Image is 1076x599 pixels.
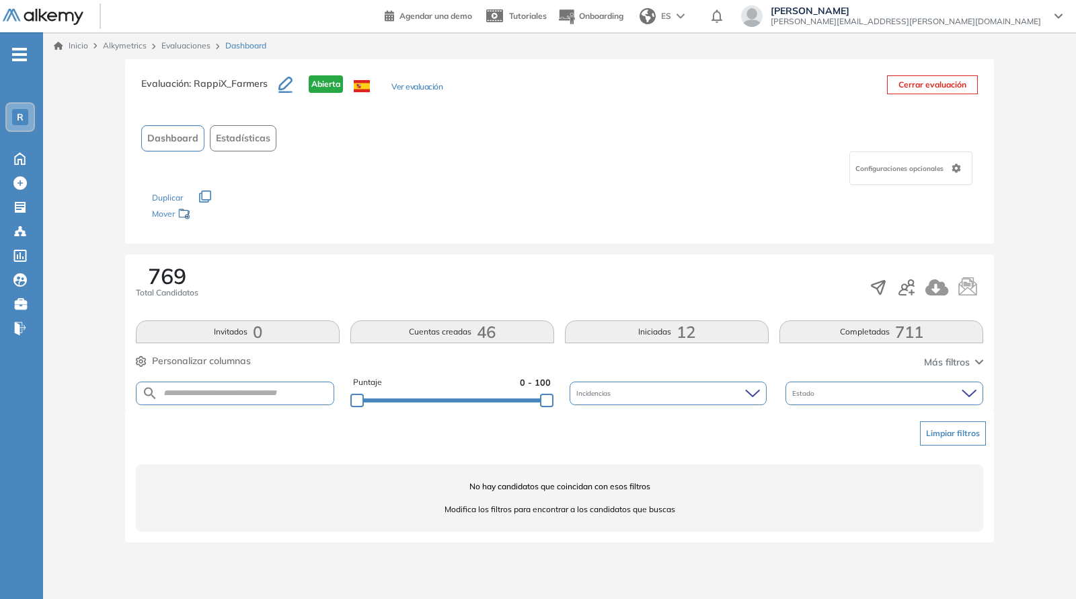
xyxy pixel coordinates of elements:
span: Más filtros [924,355,970,369]
span: Incidencias [576,388,613,398]
a: Evaluaciones [161,40,210,50]
span: Estado [792,388,817,398]
button: Invitados0 [136,320,340,343]
span: Configuraciones opcionales [855,164,946,174]
button: Dashboard [141,125,204,151]
span: Duplicar [152,192,183,203]
span: [PERSON_NAME] [771,5,1041,16]
span: ES [661,10,671,22]
span: Abierta [309,75,343,93]
button: Ver evaluación [391,81,443,95]
span: Dashboard [225,40,266,52]
img: Logo [3,9,83,26]
a: Agendar una demo [385,7,472,23]
span: 0 - 100 [520,376,551,389]
h3: Evaluación [141,75,278,104]
div: Mover [152,203,286,227]
button: Más filtros [924,355,983,369]
span: Puntaje [353,376,382,389]
i: - [12,53,27,56]
button: Limpiar filtros [920,421,986,446]
span: Tutoriales [509,11,547,21]
span: [PERSON_NAME][EMAIL_ADDRESS][PERSON_NAME][DOMAIN_NAME] [771,16,1041,27]
span: R [17,112,24,122]
span: Agendar una demo [399,11,472,21]
button: Onboarding [558,2,623,31]
img: world [640,8,656,24]
button: Cerrar evaluación [887,75,978,94]
span: No hay candidatos que coincidan con esos filtros [136,481,983,493]
a: Inicio [54,40,88,52]
div: Estado [785,382,983,405]
span: Personalizar columnas [152,354,251,368]
div: Configuraciones opcionales [849,151,972,185]
button: Cuentas creadas46 [350,320,554,343]
span: 769 [148,265,186,287]
img: SEARCH_ALT [142,385,158,402]
img: ESP [354,80,370,92]
span: Onboarding [579,11,623,21]
div: Incidencias [570,382,767,405]
span: Modifica los filtros para encontrar a los candidatos que buscas [136,503,983,516]
button: Completadas711 [779,320,983,343]
span: Dashboard [147,131,198,145]
button: Iniciadas12 [565,320,769,343]
button: Personalizar columnas [136,354,251,368]
span: Alkymetrics [103,40,147,50]
button: Estadísticas [210,125,276,151]
span: : RappiX_Farmers [189,77,268,90]
span: Total Candidatos [136,287,198,299]
img: arrow [677,13,685,19]
span: Estadísticas [216,131,270,145]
